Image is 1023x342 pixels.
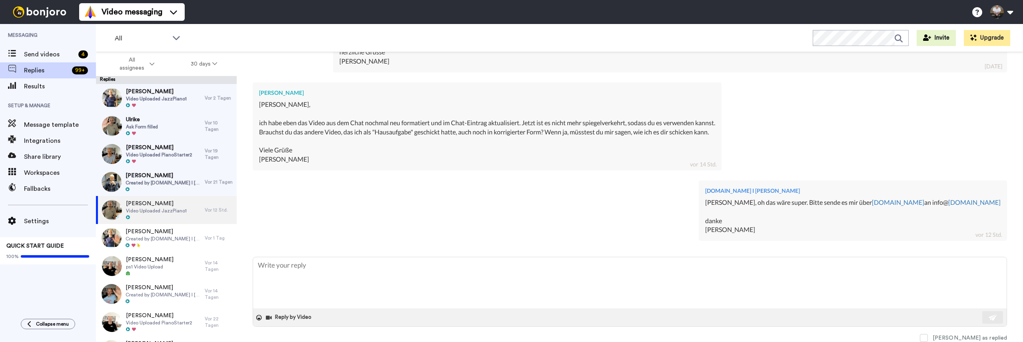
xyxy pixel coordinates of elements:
img: 74aadf3b-fbb4-44de-8c68-00b878ca8b71-thumb.jpg [102,200,122,220]
span: Video Uploaded JazzPiano1 [126,96,187,102]
span: [PERSON_NAME] [126,88,187,96]
div: [PERSON_NAME], oh das wäre super. Bitte sende es mir über an info@ danke [PERSON_NAME] [705,198,1001,234]
a: [PERSON_NAME]Video Uploaded JazzPiano1Vor 12 Std. [96,196,237,224]
span: Settings [24,216,96,226]
span: Video Uploaded JazzPiano1 [126,208,187,214]
span: Fallbacks [24,184,96,194]
span: [PERSON_NAME] [126,200,187,208]
a: [DOMAIN_NAME] [948,198,1001,206]
img: 5bf4d2dc-fdf6-4bcf-bc56-7f65b552169a-thumb.jpg [102,284,122,304]
span: Ulrike [126,116,158,124]
div: Vor 14 Tagen [205,288,233,300]
span: Video Uploaded PianoStarter2 [126,152,192,158]
span: Integrations [24,136,96,146]
button: All assignees [98,53,173,75]
a: [PERSON_NAME]Video Uploaded JazzPiano1Vor 2 Tagen [96,84,237,112]
div: Vor 21 Tagen [205,179,233,185]
a: [DOMAIN_NAME] [872,198,924,206]
div: vor 14 Std. [690,160,717,168]
a: [PERSON_NAME]Created by [DOMAIN_NAME] I [PERSON_NAME]Vor 14 Tagen [96,280,237,308]
div: 99 + [72,66,88,74]
span: Ask Form filled [126,124,158,130]
span: Created by [DOMAIN_NAME] I [PERSON_NAME] [126,292,201,298]
a: [PERSON_NAME]ps1 Video UploadVor 14 Tagen [96,252,237,280]
span: Workspaces [24,168,96,178]
a: [PERSON_NAME]Video Uploaded PianoStarter2Vor 19 Tagen [96,140,237,168]
span: Results [24,82,96,91]
img: send-white.svg [989,314,997,321]
div: Vor 1 Tag [205,235,233,241]
button: Reply by Video [265,312,314,324]
span: Video Uploaded PianoStarter2 [126,320,192,326]
span: [PERSON_NAME] [126,144,192,152]
span: [PERSON_NAME] [126,228,201,236]
button: Invite [917,30,956,46]
a: [PERSON_NAME]Created by [DOMAIN_NAME] I [PERSON_NAME]Vor 1 Tag [96,224,237,252]
span: ps1 Video Upload [126,264,173,270]
span: All assignees [116,56,148,72]
span: Replies [24,66,69,75]
div: [PERSON_NAME], danke für deine Antwort. Warum die Videos zum Teil spiegelverkehrt sind wissen nur... [339,38,1001,66]
span: Created by [DOMAIN_NAME] I [PERSON_NAME] [126,180,201,186]
span: 100% [6,253,19,260]
span: Send videos [24,50,75,59]
div: Vor 22 Tagen [205,316,233,328]
img: f02cead1-7b71-4615-9620-7dd63e5e6d39-thumb.jpg [102,256,122,276]
button: Collapse menu [21,319,75,329]
div: [DATE] [985,62,1002,70]
img: 5044c50c-7cf0-4652-a10c-39e5e9c1d556-thumb.jpg [102,88,122,108]
img: 3c38b7c6-0a65-4663-9e63-7e73abe0f72f-thumb.jpg [102,228,122,248]
span: Share library [24,152,96,162]
img: a4c18ca9-95a8-4917-8804-6c87957daea5-thumb.jpg [102,312,122,332]
img: bj-logo-header-white.svg [10,6,70,18]
div: vor 12 Std. [975,231,1002,239]
button: Upgrade [964,30,1010,46]
a: UlrikeAsk Form filledVor 10 Tagen [96,112,237,140]
img: 608e9905-4ef1-4c57-93c5-dbd42bb58829-thumb.jpg [102,116,122,136]
div: Vor 2 Tagen [205,95,233,101]
div: Vor 19 Tagen [205,148,233,160]
span: All [115,34,168,43]
a: [PERSON_NAME]Video Uploaded PianoStarter2Vor 22 Tagen [96,308,237,336]
div: [PERSON_NAME], ich habe eben das Video aus dem Chat nochmal neu formatiert und im Chat-Eintrag ak... [259,100,715,164]
img: 094589cd-8c9e-4751-b473-67eb52d7c78b-thumb.jpg [102,172,122,192]
div: 4 [78,50,88,58]
div: [PERSON_NAME] [259,89,715,97]
span: QUICK START GUIDE [6,243,64,249]
img: vm-color.svg [84,6,97,18]
div: [PERSON_NAME] as replied [933,334,1007,342]
span: [PERSON_NAME] [126,256,173,264]
span: Created by [DOMAIN_NAME] I [PERSON_NAME] [126,236,201,242]
div: Vor 10 Tagen [205,120,233,132]
button: 30 days [173,57,235,71]
span: [PERSON_NAME] [126,172,201,180]
img: 3bcd9466-3e5a-4460-aef7-0a4fa46dccdd-thumb.jpg [102,144,122,164]
span: [PERSON_NAME] [126,312,192,320]
div: Vor 12 Std. [205,207,233,213]
div: [DOMAIN_NAME] I [PERSON_NAME] [705,187,1001,195]
span: Collapse menu [36,321,69,327]
span: Video messaging [102,6,162,18]
div: Vor 14 Tagen [205,260,233,272]
span: [PERSON_NAME] [126,284,201,292]
a: [PERSON_NAME]Created by [DOMAIN_NAME] I [PERSON_NAME]Vor 21 Tagen [96,168,237,196]
div: Replies [96,76,237,84]
span: Message template [24,120,96,130]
